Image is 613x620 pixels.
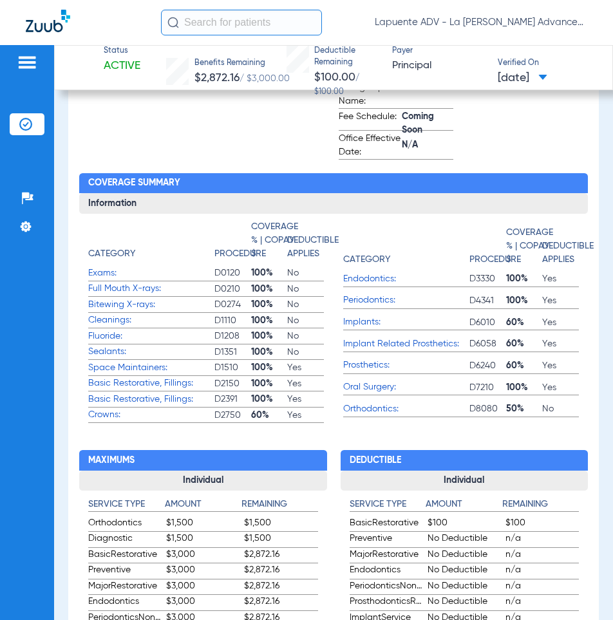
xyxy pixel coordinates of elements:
h4: Remaining [502,498,579,512]
app-breakdown-title: Procedure [469,220,506,271]
span: Diagnostic [88,532,162,547]
span: Sealants: [88,345,214,359]
app-breakdown-title: Amount [426,498,502,516]
span: n/a [505,579,579,595]
span: 100% [251,330,288,343]
span: n/a [505,548,579,563]
span: Yes [287,377,324,390]
span: BasicRestorative [88,548,162,563]
span: D1110 [214,314,251,327]
span: D1351 [214,346,251,359]
span: 100% [251,361,288,374]
h4: Deductible Applies [287,234,339,261]
span: Yes [542,381,579,394]
app-breakdown-title: Remaining [241,498,318,516]
span: 100% [506,272,543,285]
iframe: Chat Widget [549,558,613,620]
span: ProsthodonticsRemovable [350,595,423,610]
span: Yes [287,409,324,422]
h4: Amount [165,498,241,512]
span: $2,872.16 [244,548,317,563]
span: MajorRestorative [88,579,162,595]
h4: Amount [426,498,502,512]
span: No Deductible [428,579,501,595]
span: Yes [542,272,579,285]
h4: Deductible Applies [542,240,594,267]
span: Verified On [498,58,592,70]
input: Search for patients [161,10,322,35]
span: Endodontics [350,563,423,579]
span: 100% [251,267,288,279]
span: 60% [506,337,543,350]
span: D7210 [469,381,506,394]
span: D0210 [214,283,251,296]
span: $100 [428,516,501,532]
span: D0274 [214,298,251,311]
span: $2,872.16 [244,563,317,579]
span: $1,500 [166,516,240,532]
app-breakdown-title: Category [343,220,469,271]
span: Implants: [343,315,469,329]
span: $2,872.16 [194,72,240,84]
span: 50% [506,402,543,415]
app-breakdown-title: Deductible Applies [287,220,324,265]
h4: Category [88,247,135,261]
span: Preventive [88,563,162,579]
app-breakdown-title: Deductible Applies [542,220,579,271]
span: Full Mouth X-rays: [88,282,214,296]
span: Yes [542,359,579,372]
h2: Deductible [341,450,588,471]
span: n/a [505,532,579,547]
span: [DATE] [498,70,547,86]
span: D1510 [214,361,251,374]
span: Yes [542,316,579,329]
span: $100 [505,516,579,532]
span: No [287,330,324,343]
span: Yes [287,393,324,406]
span: MajorRestorative [350,548,423,563]
span: Deductible Remaining [314,46,381,68]
span: Basic Restorative, Fillings: [88,393,214,406]
span: D2150 [214,377,251,390]
span: Orthodontics [88,516,162,532]
span: No Deductible [428,595,501,610]
span: N/A [402,138,453,152]
span: Status [104,46,140,57]
span: No [542,402,579,415]
span: 100% [506,381,543,394]
h4: Service Type [88,498,165,512]
span: Coming Soon [402,117,453,130]
img: Zuub Logo [26,10,70,32]
h4: Category [343,253,390,267]
span: No Deductible [428,563,501,579]
span: No Deductible [428,532,501,547]
span: 60% [251,409,288,422]
span: Orthodontics: [343,402,469,416]
span: $3,000 [166,563,240,579]
span: No [287,283,324,296]
app-breakdown-title: Category [88,220,214,265]
h4: Service Type [350,498,426,512]
span: Fee Schedule: [339,110,402,131]
span: D3330 [469,272,506,285]
span: Active [104,58,140,74]
span: 100% [251,314,288,327]
span: No [287,267,324,279]
span: Prosthetics: [343,359,469,372]
img: hamburger-icon [17,55,37,70]
span: D8080 [469,402,506,415]
span: 100% [251,393,288,406]
span: Payer [392,46,487,57]
span: $3,000 [166,595,240,610]
app-breakdown-title: Coverage % | Copay $ [506,220,543,271]
span: Benefits Remaining [194,58,290,70]
h2: Maximums [79,450,326,471]
span: Implant Related Prosthetics: [343,337,469,351]
span: D6240 [469,359,506,372]
h3: Information [79,193,588,214]
span: D4341 [469,294,506,307]
span: $3,000 [166,548,240,563]
span: 100% [251,298,288,311]
span: Fluoride: [88,330,214,343]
